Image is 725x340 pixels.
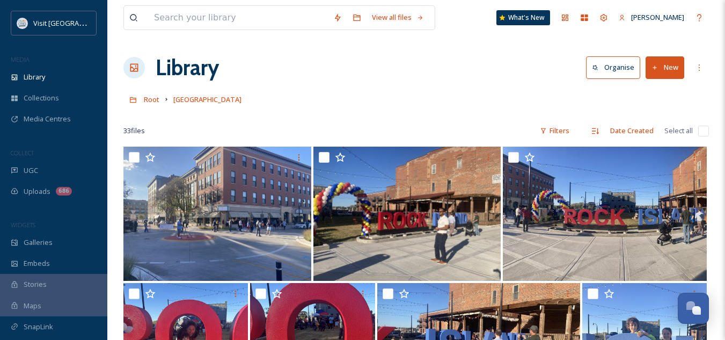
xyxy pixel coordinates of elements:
a: Root [144,93,159,106]
button: Organise [586,56,640,78]
div: Date Created [605,120,659,141]
span: [PERSON_NAME] [631,12,684,22]
span: Select all [664,126,693,136]
img: ext_1758894021.42188_Kkeuning@visitquadcities.com-IMG_9042.jpeg [503,147,707,281]
span: MEDIA [11,55,30,63]
div: 686 [56,187,72,196]
button: Open Chat [678,293,709,324]
span: Embeds [24,258,50,269]
span: Galleries [24,237,53,248]
span: 33 file s [123,126,145,136]
span: COLLECT [11,149,34,157]
span: SnapLink [24,322,53,332]
a: [PERSON_NAME] [613,7,690,28]
img: QCCVB_VISIT_vert_logo_4c_tagline_122019.svg [17,18,28,28]
a: What's New [496,10,550,25]
span: WIDGETS [11,221,35,229]
span: Library [24,72,45,82]
input: Search your library [149,6,328,30]
span: Root [144,95,159,104]
a: View all files [367,7,429,28]
button: New [646,56,684,78]
span: Visit [GEOGRAPHIC_DATA] [33,18,116,28]
span: Uploads [24,186,50,197]
span: Maps [24,301,41,311]
a: [GEOGRAPHIC_DATA] [173,93,241,106]
div: Filters [534,120,575,141]
img: ext_1758894022.960501_Kkeuning@visitquadcities.com-IMG_9039.jpeg [123,147,311,281]
span: Stories [24,279,47,290]
span: [GEOGRAPHIC_DATA] [173,95,241,104]
img: ext_1758894022.523278_Kkeuning@visitquadcities.com-IMG_9040.jpeg [313,147,501,281]
span: Collections [24,93,59,103]
a: Library [156,52,219,84]
span: UGC [24,165,38,176]
span: Media Centres [24,114,71,124]
a: Organise [586,56,646,78]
